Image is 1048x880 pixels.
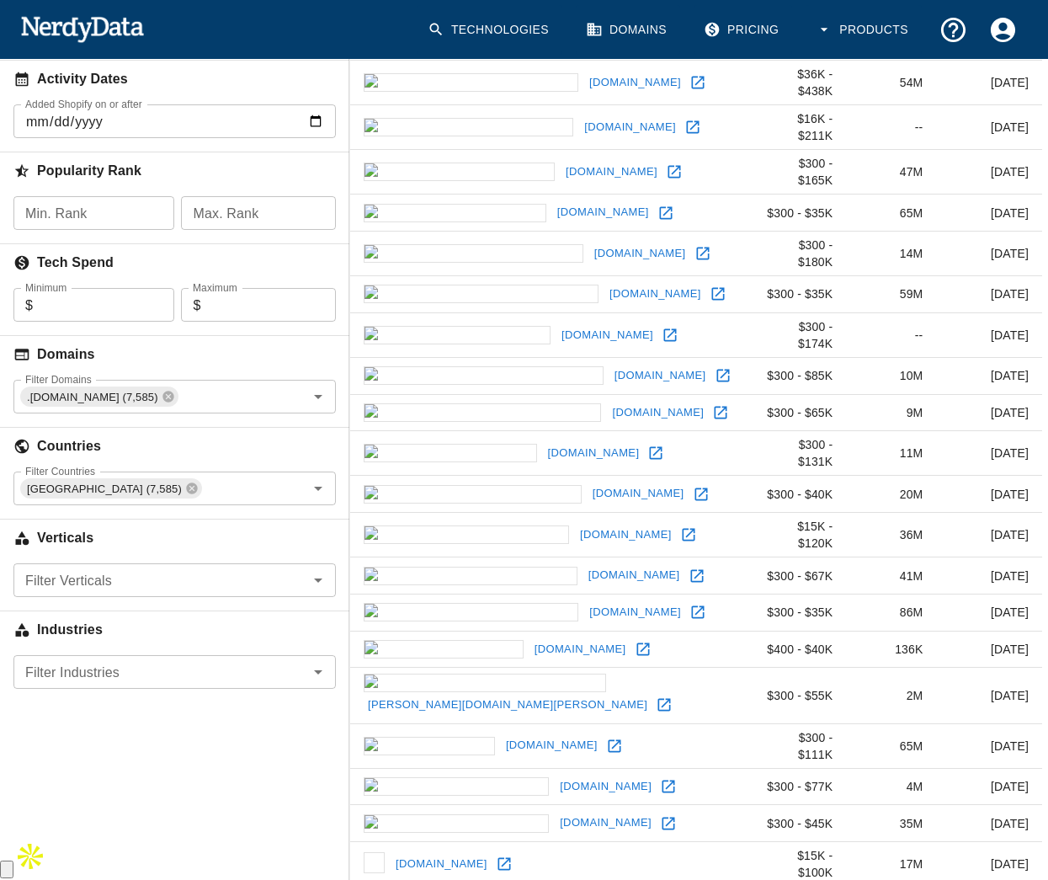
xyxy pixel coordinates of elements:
[364,603,578,621] img: breedonandgell.co.uk icon
[749,668,846,723] td: $300 - $55K
[846,723,936,768] td: 65M
[580,115,680,141] a: [DOMAIN_NAME]
[20,387,178,407] div: .[DOMAIN_NAME] (7,585)
[964,760,1028,824] iframe: Drift Widget Chat Controller
[605,281,705,307] a: [DOMAIN_NAME]
[936,105,1042,150] td: [DATE]
[936,631,1042,668] td: [DATE]
[749,594,846,631] td: $300 - $35K
[530,637,630,663] a: [DOMAIN_NAME]
[364,244,583,263] img: brandtsjewellery.co.uk icon
[602,733,627,759] a: Open breo.co.uk in new window
[20,387,165,407] span: .[DOMAIN_NAME] (7,585)
[364,777,549,796] img: brew2bottle.co.uk icon
[418,5,562,55] a: Technologies
[749,312,846,357] td: $300 - $174K
[936,805,1042,842] td: [DATE]
[553,200,653,226] a: [DOMAIN_NAME]
[846,276,936,313] td: 59M
[561,159,662,185] a: [DOMAIN_NAME]
[749,431,846,476] td: $300 - $131K
[656,774,681,799] a: Open brew2bottle.co.uk in new window
[653,200,678,226] a: Open brandstand.co.uk in new window
[680,115,705,140] a: Open brandedbeauty.co.uk in new window
[936,723,1042,768] td: [DATE]
[610,363,710,389] a: [DOMAIN_NAME]
[978,5,1028,55] button: Account Settings
[643,440,668,466] a: Open braybrook.co.uk in new window
[936,61,1042,105] td: [DATE]
[657,323,683,348] a: Open mymentality.co.uk in new window
[656,811,681,836] a: Open brewkegtap.co.uk in new window
[936,232,1042,276] td: [DATE]
[652,692,677,717] a: Open brennan-and-burch.co.uk in new window
[694,5,792,55] a: Pricing
[556,774,656,800] a: [DOMAIN_NAME]
[364,118,573,136] img: brandedbeauty.co.uk icon
[846,195,936,232] td: 65M
[749,357,846,394] td: $300 - $85K
[690,241,716,266] a: Open brandtsjewellery.co.uk in new window
[306,477,330,500] button: Open
[846,557,936,595] td: 41M
[13,840,47,873] img: Apollo
[364,525,569,544] img: breastdressed.co.uk icon
[749,805,846,842] td: $300 - $45K
[749,631,846,668] td: $400 - $40K
[846,105,936,150] td: --
[708,400,733,425] a: Open brassicarestaurant.co.uk in new window
[364,444,537,462] img: braybrook.co.uk icon
[662,159,687,184] a: Open brandsdirect.co.uk in new window
[557,323,657,349] a: [DOMAIN_NAME]
[306,385,330,408] button: Open
[846,232,936,276] td: 14M
[749,476,846,513] td: $300 - $40K
[364,814,549,833] img: brewkegtap.co.uk icon
[193,280,237,295] label: Maximum
[749,232,846,276] td: $300 - $180K
[846,668,936,723] td: 2M
[846,768,936,805] td: 4M
[928,5,978,55] button: Support and Documentation
[364,403,601,422] img: brassicarestaurant.co.uk icon
[684,563,710,589] a: Open breathablebaby.co.uk in new window
[20,479,189,499] span: [GEOGRAPHIC_DATA] (7,585)
[576,522,676,548] a: [DOMAIN_NAME]
[846,431,936,476] td: 11M
[846,805,936,842] td: 35M
[364,326,551,344] img: mymentality.co.uk icon
[685,600,710,625] a: Open breedonandgell.co.uk in new window
[749,723,846,768] td: $300 - $111K
[364,204,546,222] img: brandstand.co.uk icon
[936,276,1042,313] td: [DATE]
[749,394,846,431] td: $300 - $65K
[749,105,846,150] td: $16K - $211K
[306,568,330,592] button: Open
[846,150,936,195] td: 47M
[685,70,710,95] a: Open bramptonchase.co.uk in new window
[749,195,846,232] td: $300 - $35K
[364,737,495,755] img: breo.co.uk icon
[364,366,604,385] img: brassicamercantile.co.uk icon
[705,281,731,307] a: Open brandzeronaturals.co.uk in new window
[364,692,652,718] a: [PERSON_NAME][DOMAIN_NAME][PERSON_NAME]
[576,5,680,55] a: Domains
[936,513,1042,557] td: [DATE]
[936,557,1042,595] td: [DATE]
[936,594,1042,631] td: [DATE]
[936,768,1042,805] td: [DATE]
[590,241,690,267] a: [DOMAIN_NAME]
[846,513,936,557] td: 36M
[364,485,582,504] img: brayvalleywines.co.uk icon
[936,394,1042,431] td: [DATE]
[556,810,656,836] a: [DOMAIN_NAME]
[936,431,1042,476] td: [DATE]
[630,637,656,662] a: Open brennan.co.uk in new window
[846,61,936,105] td: 54M
[588,481,689,507] a: [DOMAIN_NAME]
[749,276,846,313] td: $300 - $35K
[364,640,524,659] img: brennan.co.uk icon
[25,372,92,387] label: Filter Domains
[749,513,846,557] td: $15K - $120K
[936,195,1042,232] td: [DATE]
